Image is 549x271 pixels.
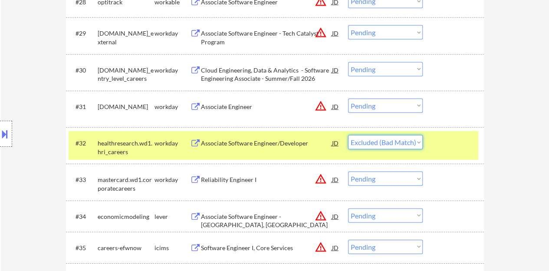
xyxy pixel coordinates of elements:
div: Associate Software Engineer - Tech Catalyst Program [201,29,332,46]
div: icims [155,244,190,252]
div: workday [155,175,190,184]
div: Associate Software Engineer - [GEOGRAPHIC_DATA], [GEOGRAPHIC_DATA] [201,212,332,229]
button: warning_amber [315,100,327,112]
div: #35 [76,244,91,252]
div: JD [331,25,340,41]
div: workday [155,102,190,111]
div: JD [331,135,340,151]
div: Software Engineer I, Core Services [201,244,332,252]
div: #34 [76,212,91,221]
div: JD [331,62,340,78]
button: warning_amber [315,210,327,222]
button: warning_amber [315,26,327,39]
div: Cloud Engineering, Data & Analytics - Software Engineering Associate - Summer/Fall 2026 [201,66,332,83]
div: [DOMAIN_NAME]_external [98,29,155,46]
div: JD [331,240,340,255]
div: Associate Engineer [201,102,332,111]
div: lever [155,212,190,221]
div: workday [155,66,190,75]
div: Associate Software Engineer/Developer [201,139,332,148]
div: economicmodeling [98,212,155,221]
div: #29 [76,29,91,38]
div: workday [155,29,190,38]
button: warning_amber [315,173,327,185]
div: careers-efwnow [98,244,155,252]
button: warning_amber [315,241,327,253]
div: workday [155,139,190,148]
div: Reliability Engineer I [201,175,332,184]
div: JD [331,172,340,187]
div: JD [331,99,340,114]
div: JD [331,208,340,224]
